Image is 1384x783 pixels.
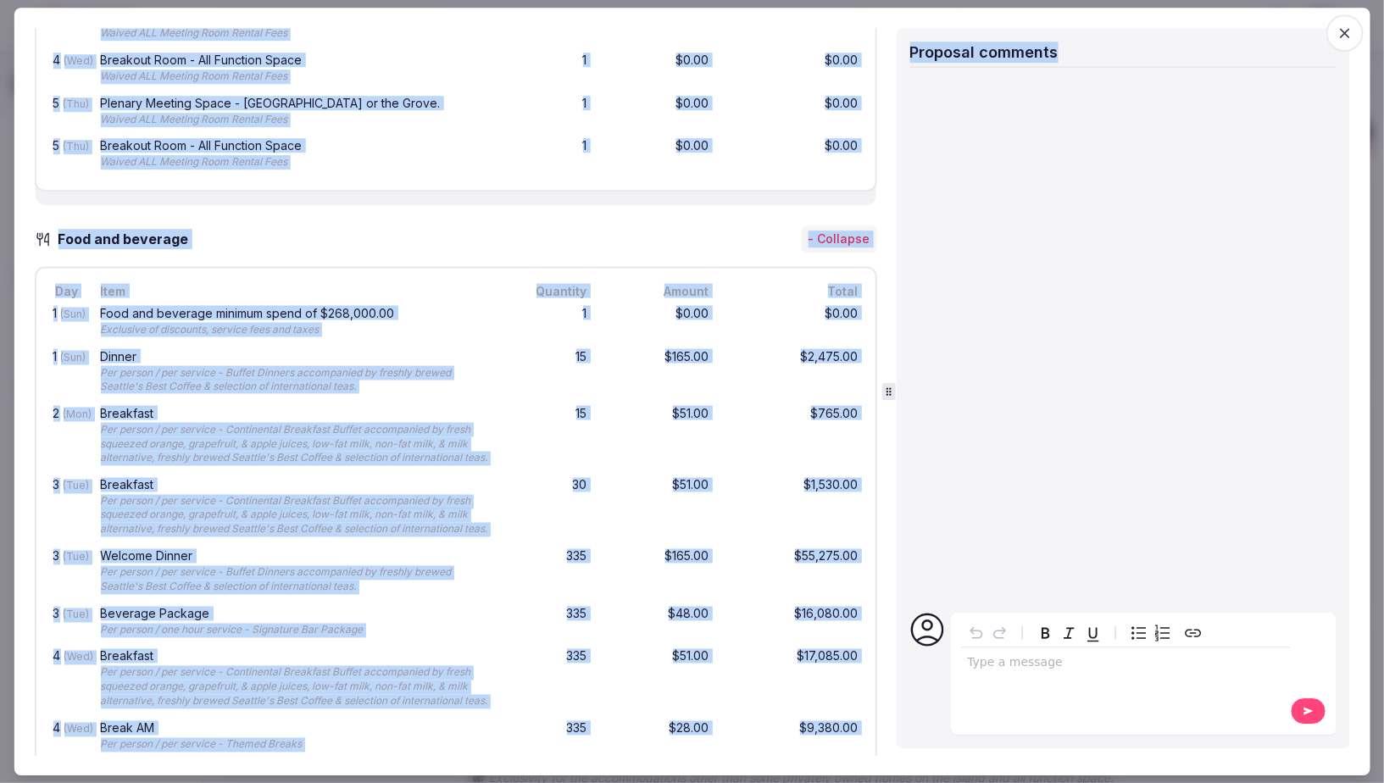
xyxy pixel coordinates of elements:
div: Welcome Dinner [100,550,492,562]
div: Food and beverage minimum spend of $268,000.00 [100,307,492,319]
div: Plenary Meeting Space - [GEOGRAPHIC_DATA] or the Grove. [100,97,492,109]
div: Per person / one hour service - Signature Bar Package [100,623,492,637]
span: (Thu) [63,97,89,110]
div: $55,275.00 [725,547,861,597]
div: $17,085.00 [725,647,861,712]
div: Per person / per service - Continental Breakfast Buffet accompanied by fresh squeezed orange, gra... [100,666,492,708]
span: Proposal comments [909,43,1058,61]
span: (Mon) [63,407,92,419]
div: Item [97,281,495,300]
div: $51.00 [603,475,712,540]
div: 1 [49,303,83,340]
div: $165.00 [603,547,712,597]
div: 1 [509,137,590,174]
div: $28.00 [603,719,712,755]
span: (Sun) [60,307,86,319]
div: 15 [509,403,590,468]
div: 5 [49,94,83,130]
div: Dinner [100,350,492,362]
div: editable markdown [960,647,1290,681]
div: $0.00 [725,8,861,44]
div: $2,475.00 [725,347,861,397]
div: Breakfast [100,479,492,491]
div: 15 [509,347,590,397]
div: 1 [509,303,590,340]
div: 335 [509,647,590,712]
div: $51.00 [603,403,712,468]
div: $0.00 [725,94,861,130]
div: 1 [49,347,83,397]
span: (Wed) [64,651,93,664]
div: $165.00 [603,347,712,397]
div: $0.00 [603,94,712,130]
div: 5 [49,137,83,174]
div: $0.00 [603,51,712,87]
div: 335 [509,719,590,755]
div: 335 [509,547,590,597]
div: $9,380.00 [725,719,861,755]
div: Amount [603,281,712,300]
h3: Food and beverage [51,229,205,249]
button: Bold [1033,621,1057,645]
div: 2 [49,403,83,468]
div: 1 [509,94,590,130]
div: 3 [49,475,83,540]
div: 335 [509,604,590,641]
div: 1 [509,51,590,87]
div: Breakout Room - All Function Space [100,54,492,66]
div: Per person / per service - Continental Breakfast Buffet accompanied by fresh squeezed orange, gra... [100,422,492,464]
div: Breakfast [100,651,492,663]
span: (Wed) [64,722,93,735]
div: 30 [509,475,590,540]
div: Quantity [509,281,590,300]
span: (Tue) [63,608,89,620]
div: Total [725,281,861,300]
div: $16,080.00 [725,604,861,641]
div: Beverage Package [100,608,492,619]
button: - Collapse [801,226,876,253]
span: (Tue) [63,479,89,491]
div: $0.00 [725,303,861,340]
button: Create link [1181,621,1204,645]
div: 3 [49,547,83,597]
div: 4 [49,51,83,87]
div: $1,530.00 [725,475,861,540]
div: $51.00 [603,647,712,712]
div: $765.00 [725,403,861,468]
div: $48.00 [603,604,712,641]
button: Numbered list [1150,621,1174,645]
span: (Sun) [60,350,86,363]
div: 3 [49,604,83,641]
div: Breakfast [100,407,492,419]
button: Italic [1057,621,1081,645]
div: Exclusive of discounts, service fees and taxes [100,322,492,336]
div: 4 [49,719,83,755]
div: Day [49,281,83,300]
div: Waived ALL Meeting Room Rental Fees [100,156,492,170]
div: Per person / per service - Buffet Dinners accompanied by freshly brewed Seattle's Best Coffee & s... [100,365,492,394]
div: $0.00 [725,137,861,174]
div: Waived ALL Meeting Room Rental Fees [100,26,492,41]
div: 4 [49,647,83,712]
span: (Tue) [63,550,89,563]
div: Waived ALL Meeting Room Rental Fees [100,113,492,127]
button: Bulleted list [1126,621,1150,645]
div: Breakout Room - All Function Space [100,141,492,153]
button: Underline [1081,621,1104,645]
div: $0.00 [725,51,861,87]
div: Break AM [100,722,492,734]
div: Waived ALL Meeting Room Rental Fees [100,69,492,84]
div: 4 [49,8,83,44]
span: (Wed) [64,54,93,67]
span: (Thu) [63,141,89,153]
div: $0.00 [603,303,712,340]
div: Per person / per service - Buffet Dinners accompanied by freshly brewed Seattle's Best Coffee & s... [100,565,492,594]
div: Per person / per service - Continental Breakfast Buffet accompanied by fresh squeezed orange, gra... [100,494,492,536]
div: $0.00 [603,137,712,174]
div: toggle group [1126,621,1174,645]
div: Per person / per service - Themed Breaks [100,737,492,752]
div: $0.00 [603,8,712,44]
div: 1 [509,8,590,44]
